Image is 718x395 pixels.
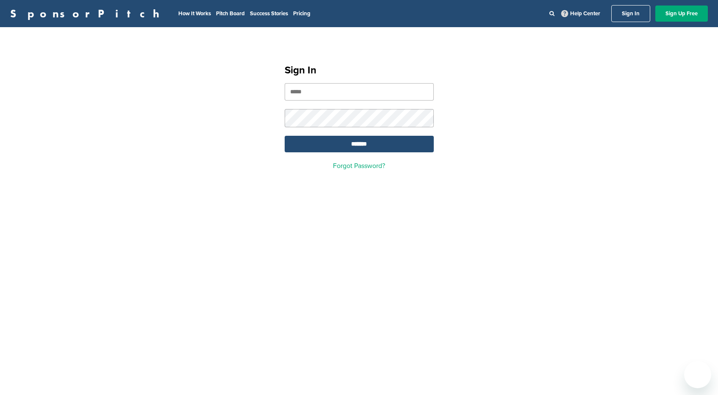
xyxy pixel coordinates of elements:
h1: Sign In [285,63,434,78]
a: Sign Up Free [655,6,708,22]
a: Pitch Board [216,10,245,17]
a: Help Center [560,8,602,19]
a: How It Works [178,10,211,17]
iframe: Button to launch messaging window [684,361,711,388]
a: Sign In [611,5,650,22]
a: Forgot Password? [333,162,385,170]
a: Success Stories [250,10,288,17]
a: Pricing [293,10,310,17]
a: SponsorPitch [10,8,165,19]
